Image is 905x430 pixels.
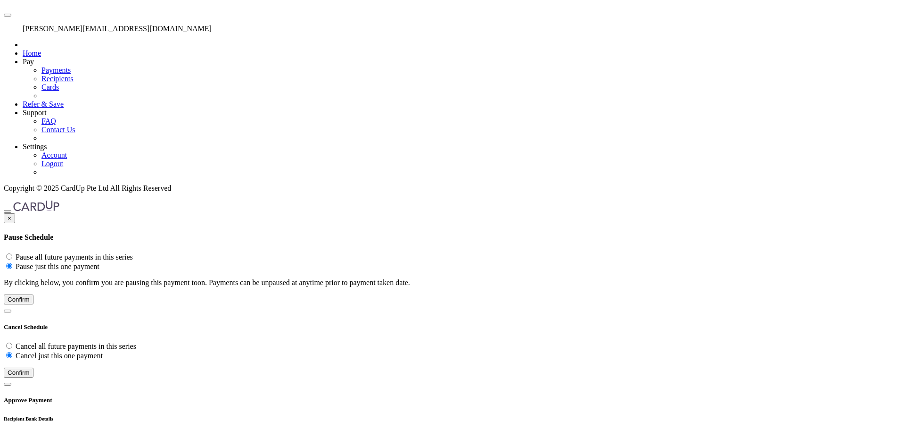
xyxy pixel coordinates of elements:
[16,262,99,270] label: Pause just this one payment
[13,4,59,15] img: CardUp
[23,49,41,57] a: Home
[41,126,75,134] a: Contact Us
[16,253,133,261] label: Pause all future payments in this series
[23,100,64,108] a: Refer & Save
[23,58,34,66] a: Pay
[8,215,11,222] span: ×
[4,323,901,331] h5: Cancel Schedule
[41,117,56,125] a: FAQ
[4,295,33,304] button: Confirm
[4,368,33,378] button: Confirm
[4,233,901,242] h4: Pause Schedule
[41,151,67,159] a: Account
[13,200,59,211] img: CardUp
[41,75,74,83] a: Recipients
[23,143,47,151] a: Settings
[16,342,136,350] label: Cancel all future payments in this series
[4,184,901,193] p: Copyright © 2025 CardUp Pte Ltd All Rights Reserved
[41,160,63,168] a: Logout
[4,396,901,404] h5: Approve Payment
[16,352,103,360] label: Cancel just this one payment
[23,109,47,117] a: Support
[4,416,901,422] h6: Recipient Bank Details
[4,213,15,223] button: Close
[23,25,901,33] p: [PERSON_NAME][EMAIL_ADDRESS][DOMAIN_NAME]
[4,278,901,287] p: By clicking below, you confirm you are pausing this payment to on . Payments can be unpaused at a...
[41,83,59,91] a: Cards
[4,310,11,312] button: Close
[845,402,896,425] iframe: Opens a widget where you can find more information
[41,66,71,74] a: Payments
[4,383,11,386] button: Close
